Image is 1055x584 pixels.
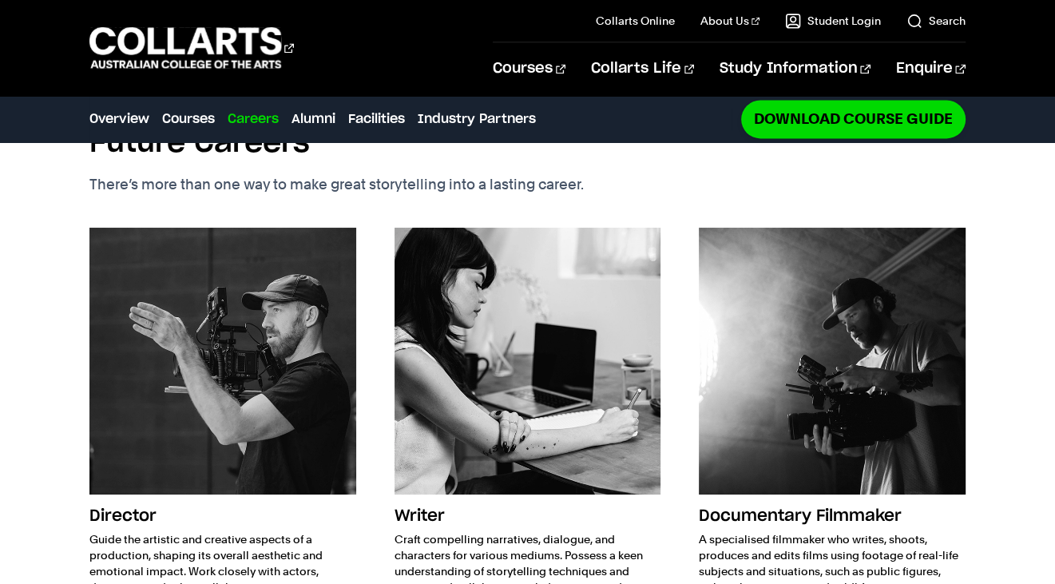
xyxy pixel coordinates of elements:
[228,109,279,129] a: Careers
[596,13,675,29] a: Collarts Online
[591,42,694,95] a: Collarts Life
[89,109,149,129] a: Overview
[700,13,760,29] a: About Us
[493,42,565,95] a: Courses
[162,109,215,129] a: Courses
[292,109,335,129] a: Alumni
[348,109,405,129] a: Facilities
[741,100,966,137] a: Download Course Guide
[89,501,355,531] h3: Director
[89,125,310,161] h2: Future Careers
[896,42,966,95] a: Enquire
[89,25,294,70] div: Go to homepage
[89,173,656,196] p: There’s more than one way to make great storytelling into a lasting career.
[720,42,870,95] a: Study Information
[906,13,966,29] a: Search
[699,501,965,531] h3: Documentary Filmmaker
[418,109,536,129] a: Industry Partners
[395,501,660,531] h3: Writer
[785,13,881,29] a: Student Login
